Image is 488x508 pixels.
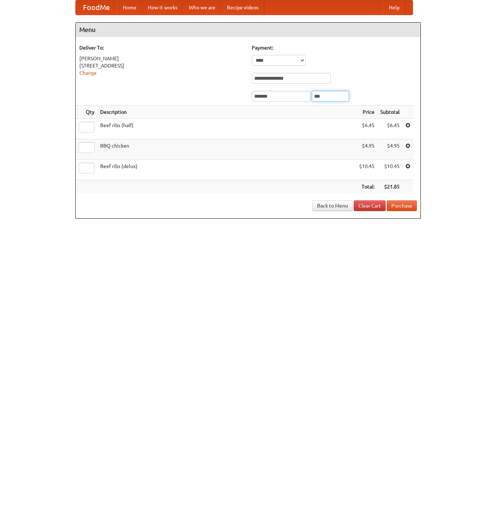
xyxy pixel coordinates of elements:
td: Beef ribs (delux) [97,160,356,180]
h5: Payment: [252,44,417,51]
td: $4.95 [377,139,403,160]
td: BBQ chicken [97,139,356,160]
td: Beef ribs (half) [97,119,356,139]
a: Change [79,70,97,76]
a: Clear Cart [354,200,386,211]
th: Price [356,106,377,119]
h5: Deliver To: [79,44,245,51]
a: FoodMe [76,0,117,15]
div: [STREET_ADDRESS] [79,62,245,69]
td: $10.45 [356,160,377,180]
h4: Menu [76,23,420,37]
td: $6.45 [377,119,403,139]
a: Help [383,0,405,15]
a: How it works [142,0,183,15]
a: Back to Menu [312,200,353,211]
th: $21.85 [377,180,403,194]
th: Subtotal [377,106,403,119]
div: [PERSON_NAME] [79,55,245,62]
a: Home [117,0,142,15]
th: Description [97,106,356,119]
td: $10.45 [377,160,403,180]
td: $6.45 [356,119,377,139]
a: Who we are [183,0,221,15]
th: Qty [76,106,97,119]
td: $4.95 [356,139,377,160]
button: Purchase [387,200,417,211]
th: Total: [356,180,377,194]
a: Recipe videos [221,0,264,15]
